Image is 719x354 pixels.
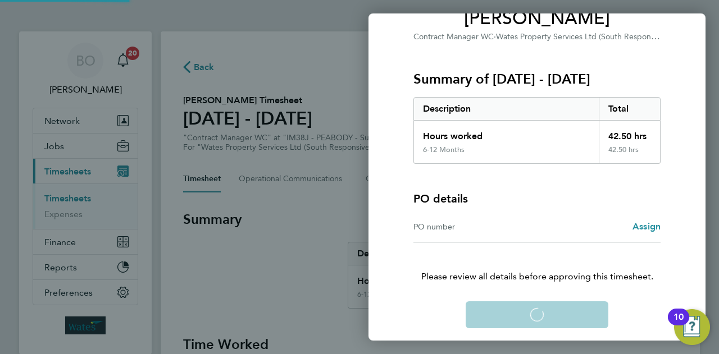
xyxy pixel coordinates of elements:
[413,32,494,42] span: Contract Manager WC
[400,243,674,283] p: Please review all details before approving this timesheet.
[632,221,661,232] span: Assign
[494,32,496,42] span: ·
[423,145,465,154] div: 6-12 Months
[496,31,715,42] span: Wates Property Services Ltd (South Responsive Maintenance)
[599,145,661,163] div: 42.50 hrs
[413,7,661,30] span: [PERSON_NAME]
[674,309,710,345] button: Open Resource Center, 10 new notifications
[599,98,661,120] div: Total
[413,97,661,164] div: Summary of 20 - 26 Sep 2025
[632,220,661,233] a: Assign
[674,317,684,332] div: 10
[414,98,599,120] div: Description
[413,220,537,233] div: PO number
[599,121,661,145] div: 42.50 hrs
[413,70,661,88] h3: Summary of [DATE] - [DATE]
[414,121,599,145] div: Hours worked
[413,191,468,206] h4: PO details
